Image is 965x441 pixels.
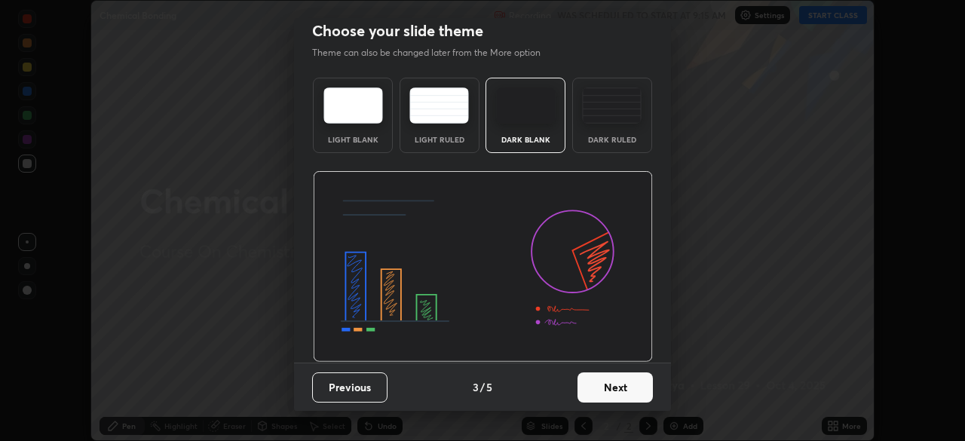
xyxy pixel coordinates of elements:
img: lightTheme.e5ed3b09.svg [323,87,383,124]
div: Light Ruled [409,136,470,143]
img: darkThemeBanner.d06ce4a2.svg [313,171,653,363]
button: Next [577,372,653,403]
img: lightRuledTheme.5fabf969.svg [409,87,469,124]
h4: 3 [473,379,479,395]
p: Theme can also be changed later from the More option [312,46,556,60]
h4: / [480,379,485,395]
img: darkRuledTheme.de295e13.svg [582,87,642,124]
h2: Choose your slide theme [312,21,483,41]
img: darkTheme.f0cc69e5.svg [496,87,556,124]
button: Previous [312,372,388,403]
div: Light Blank [323,136,383,143]
h4: 5 [486,379,492,395]
div: Dark Blank [495,136,556,143]
div: Dark Ruled [582,136,642,143]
